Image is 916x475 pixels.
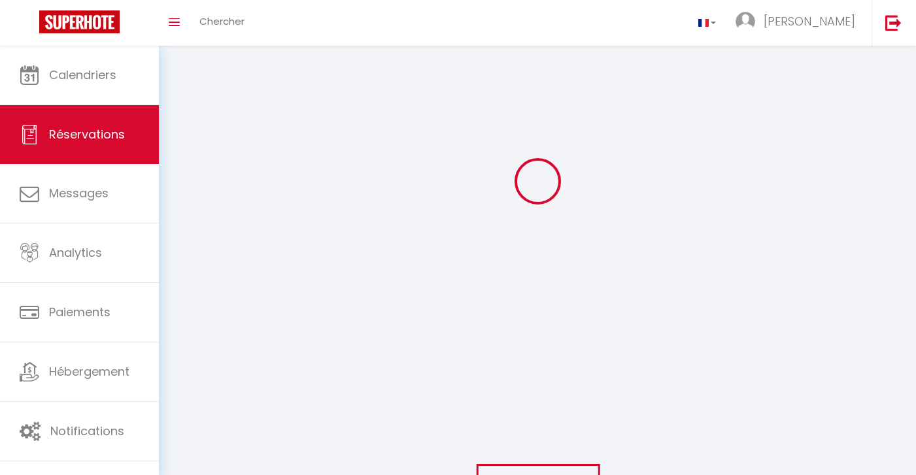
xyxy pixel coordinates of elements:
span: Analytics [49,244,102,261]
span: Hébergement [49,363,129,380]
span: Calendriers [49,67,116,83]
img: Super Booking [39,10,120,33]
span: Paiements [49,304,110,320]
span: Messages [49,185,109,201]
img: logout [885,14,902,31]
span: Chercher [199,14,245,28]
span: Notifications [50,423,124,439]
span: [PERSON_NAME] [764,13,855,29]
img: ... [736,12,755,31]
span: Réservations [49,126,125,142]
